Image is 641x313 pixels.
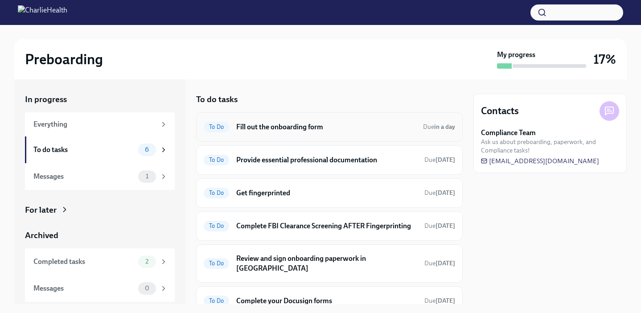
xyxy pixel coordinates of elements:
h6: Review and sign onboarding paperwork in [GEOGRAPHIC_DATA] [236,254,417,273]
img: CharlieHealth [18,5,67,20]
strong: [DATE] [436,259,455,267]
strong: [DATE] [436,222,455,230]
a: Messages0 [25,275,175,302]
h6: Fill out the onboarding form [236,122,416,132]
span: To Do [204,189,229,196]
a: In progress [25,94,175,105]
span: Ask us about preboarding, paperwork, and Compliance tasks! [481,138,619,155]
span: September 14th, 2025 08:00 [424,156,455,164]
span: 2 [140,258,154,265]
a: To DoProvide essential professional documentationDue[DATE] [204,153,455,167]
strong: [DATE] [436,189,455,197]
div: To do tasks [33,145,135,155]
a: [EMAIL_ADDRESS][DOMAIN_NAME] [481,156,599,165]
span: 6 [140,146,154,153]
span: September 18th, 2025 08:00 [424,222,455,230]
h6: Complete FBI Clearance Screening AFTER Fingerprinting [236,221,417,231]
strong: [DATE] [436,297,455,305]
a: For later [25,204,175,216]
div: Messages [33,172,135,181]
span: September 10th, 2025 08:00 [423,123,455,131]
span: Due [424,259,455,267]
span: 0 [140,285,155,292]
a: To DoGet fingerprintedDue[DATE] [204,186,455,200]
span: Due [424,189,455,197]
span: Due [423,123,455,131]
span: To Do [204,156,229,163]
a: Messages1 [25,163,175,190]
div: Messages [33,284,135,293]
h5: To do tasks [196,94,238,105]
h6: Complete your Docusign forms [236,296,417,306]
h6: Provide essential professional documentation [236,155,417,165]
h3: 17% [593,51,616,67]
a: Completed tasks2 [25,248,175,275]
strong: in a day [434,123,455,131]
h2: Preboarding [25,50,103,68]
span: Due [424,156,455,164]
span: September 15th, 2025 08:00 [424,189,455,197]
a: To DoComplete FBI Clearance Screening AFTER FingerprintingDue[DATE] [204,219,455,233]
span: To Do [204,297,229,304]
a: To DoFill out the onboarding formDuein a day [204,120,455,134]
span: September 18th, 2025 08:00 [424,259,455,268]
a: Archived [25,230,175,241]
h4: Contacts [481,104,519,118]
span: To Do [204,222,229,229]
a: To DoReview and sign onboarding paperwork in [GEOGRAPHIC_DATA]Due[DATE] [204,252,455,275]
strong: Compliance Team [481,128,536,138]
span: Due [424,297,455,305]
span: September 15th, 2025 08:00 [424,297,455,305]
div: Completed tasks [33,257,135,267]
h6: Get fingerprinted [236,188,417,198]
span: To Do [204,260,229,267]
a: To DoComplete your Docusign formsDue[DATE] [204,294,455,308]
span: 1 [140,173,154,180]
div: Everything [33,119,156,129]
strong: My progress [497,50,535,60]
a: To do tasks6 [25,136,175,163]
a: Everything [25,112,175,136]
span: To Do [204,124,229,130]
span: Due [424,222,455,230]
strong: [DATE] [436,156,455,164]
div: For later [25,204,57,216]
